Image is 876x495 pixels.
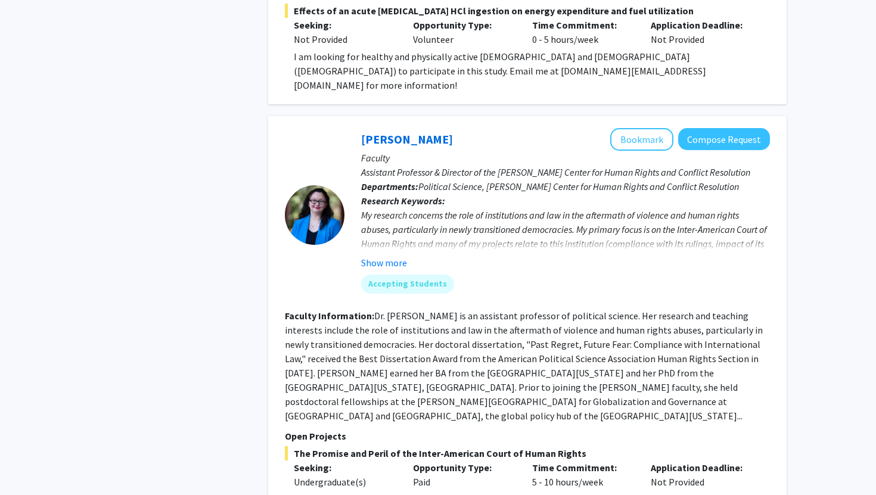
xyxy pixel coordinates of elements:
[642,460,761,489] div: Not Provided
[642,18,761,46] div: Not Provided
[361,256,407,270] button: Show more
[294,49,770,92] p: I am looking for healthy and physically active [DEMOGRAPHIC_DATA] and [DEMOGRAPHIC_DATA] ([DEMOGR...
[361,195,445,207] b: Research Keywords:
[532,460,633,475] p: Time Commitment:
[361,180,418,192] b: Departments:
[678,128,770,150] button: Compose Request to Francesca Parente
[523,460,642,489] div: 5 - 10 hours/week
[285,446,770,460] span: The Promise and Peril of the Inter-American Court of Human Rights
[404,18,523,46] div: Volunteer
[413,18,514,32] p: Opportunity Type:
[404,460,523,489] div: Paid
[651,460,752,475] p: Application Deadline:
[285,310,763,422] fg-read-more: Dr. [PERSON_NAME] is an assistant professor of political science. Her research and teaching inter...
[610,128,673,151] button: Add Francesca Parente to Bookmarks
[294,475,395,489] div: Undergraduate(s)
[285,310,374,322] b: Faculty Information:
[418,180,739,192] span: Political Science, [PERSON_NAME] Center for Human Rights and Conflict Resolution
[285,4,770,18] span: Effects of an acute [MEDICAL_DATA] HCl ingestion on energy expenditure and fuel utilization
[361,275,454,294] mat-chip: Accepting Students
[294,18,395,32] p: Seeking:
[532,18,633,32] p: Time Commitment:
[523,18,642,46] div: 0 - 5 hours/week
[361,208,770,279] div: My research concerns the role of institutions and law in the aftermath of violence and human righ...
[294,32,395,46] div: Not Provided
[651,18,752,32] p: Application Deadline:
[285,429,770,443] p: Open Projects
[9,441,51,486] iframe: Chat
[413,460,514,475] p: Opportunity Type:
[361,165,770,179] p: Assistant Professor & Director of the [PERSON_NAME] Center for Human Rights and Conflict Resolution
[361,132,453,147] a: [PERSON_NAME]
[294,460,395,475] p: Seeking:
[361,151,770,165] p: Faculty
